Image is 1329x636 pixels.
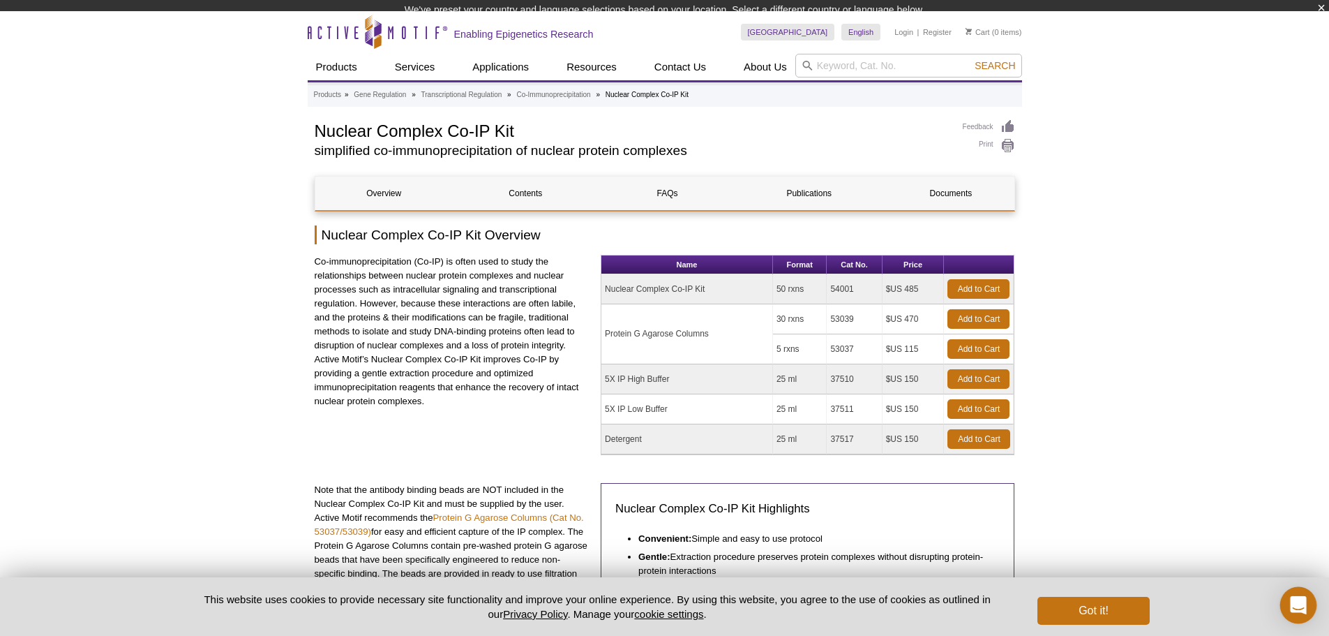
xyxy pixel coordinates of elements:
a: Contact Us [646,54,714,80]
td: 50 rxns [773,274,827,304]
td: 25 ml [773,364,827,394]
td: Nuclear Complex Co-IP Kit [601,274,773,304]
li: | [917,24,919,40]
td: 37517 [827,424,882,454]
th: Format [773,256,827,274]
td: Protein G Agarose Columns [601,304,773,364]
td: Detergent [601,424,773,454]
strong: Gentle: [638,552,670,562]
a: English [841,24,880,40]
li: » [596,91,600,98]
p: Note that the antibody binding beads are NOT included in the Nuclear Complex Co-IP Kit and must b... [315,483,591,609]
a: Add to Cart [947,399,1009,419]
a: Products [308,54,366,80]
a: Add to Cart [947,339,1009,359]
td: 37510 [827,364,882,394]
h3: Nuclear Complex Co-IP Kit Highlights [615,501,1000,517]
p: Co-immunoprecipitation (Co-IP) is often used to study the relationships between nuclear protein c... [315,255,591,408]
li: Simple and easy to use protocol [638,528,986,546]
a: Co-Immunoprecipitation [516,89,590,101]
h1: Nuclear Complex Co-IP Kit [315,119,949,140]
th: Name [601,256,773,274]
input: Keyword, Cat. No. [795,54,1022,77]
a: Add to Cart [947,429,1010,449]
td: 53039 [827,304,882,334]
td: $US 470 [883,304,945,334]
li: » [507,91,511,98]
td: $US 485 [883,274,945,304]
a: Resources [558,54,625,80]
div: Open Intercom Messenger [1280,587,1317,624]
img: Change Here [721,10,758,43]
a: Documents [882,177,1019,210]
a: Login [894,27,913,37]
a: Protein G Agarose Columns (Cat No. 53037/53039) [315,512,584,537]
td: 25 ml [773,424,827,454]
a: Feedback [963,119,1015,135]
a: Print [963,138,1015,154]
a: FAQs [599,177,736,210]
p: This website uses cookies to provide necessary site functionality and improve your online experie... [180,592,1015,621]
a: Add to Cart [947,369,1009,389]
span: Search [975,60,1015,71]
h2: Enabling Epigenetics Research [454,28,594,40]
a: Privacy Policy [503,608,567,620]
strong: Convenient: [638,533,691,544]
a: Cart [966,27,990,37]
li: Nuclear Complex Co-IP Kit [606,91,689,98]
li: (0 items) [966,24,1022,40]
a: Transcriptional Regulation [421,89,502,101]
a: Add to Cart [947,279,1009,299]
td: 30 rxns [773,304,827,334]
td: 37511 [827,394,882,424]
a: Overview [315,177,453,210]
a: Services [386,54,444,80]
button: cookie settings [634,608,703,620]
a: [GEOGRAPHIC_DATA] [741,24,835,40]
a: About Us [735,54,795,80]
a: Gene Regulation [354,89,406,101]
a: Applications [464,54,537,80]
a: Products [314,89,341,101]
td: $US 150 [883,424,945,454]
li: Extraction procedure preserves protein complexes without disrupting protein-protein interactions [638,546,986,578]
td: $US 150 [883,364,945,394]
td: 54001 [827,274,882,304]
button: Search [970,59,1019,72]
td: $US 115 [883,334,945,364]
img: Your Cart [966,28,972,35]
h2: simplified co-immunoprecipitation of nuclear protein complexes [315,145,949,157]
button: Got it! [1037,597,1149,625]
td: 5 rxns [773,334,827,364]
li: » [345,91,349,98]
th: Cat No. [827,256,882,274]
a: Add to Cart [947,309,1009,329]
td: $US 150 [883,394,945,424]
td: 53037 [827,334,882,364]
td: 5X IP Low Buffer [601,394,773,424]
th: Price [883,256,945,274]
td: 25 ml [773,394,827,424]
a: Contents [457,177,594,210]
li: » [412,91,416,98]
a: Register [923,27,952,37]
h2: Nuclear Complex Co-IP Kit Overview [315,225,1015,244]
td: 5X IP High Buffer [601,364,773,394]
a: Publications [740,177,878,210]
